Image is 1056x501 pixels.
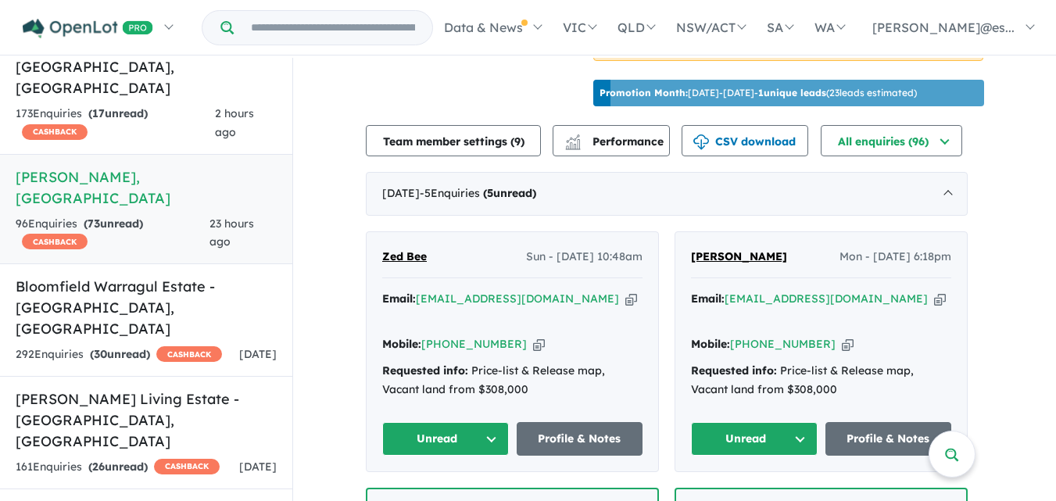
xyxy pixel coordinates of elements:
[382,249,427,263] span: Zed Bee
[237,11,429,45] input: Try estate name, suburb, builder or developer
[209,217,254,249] span: 23 hours ago
[533,336,545,352] button: Copy
[693,134,709,150] img: download icon
[691,249,787,263] span: [PERSON_NAME]
[23,19,153,38] img: Openlot PRO Logo White
[839,248,951,267] span: Mon - [DATE] 6:18pm
[239,460,277,474] span: [DATE]
[691,292,725,306] strong: Email:
[22,234,88,249] span: CASHBACK
[88,106,148,120] strong: ( unread)
[156,346,222,362] span: CASHBACK
[215,106,254,139] span: 2 hours ago
[16,105,215,142] div: 173 Enquir ies
[16,345,222,364] div: 292 Enquir ies
[600,87,688,98] b: Promotion Month:
[16,35,277,98] h5: Floriana Estate - [GEOGRAPHIC_DATA] , [GEOGRAPHIC_DATA]
[565,139,581,149] img: bar-chart.svg
[842,336,854,352] button: Copy
[92,460,105,474] span: 26
[88,217,100,231] span: 73
[483,186,536,200] strong: ( unread)
[691,248,787,267] a: [PERSON_NAME]
[382,362,643,399] div: Price-list & Release map, Vacant land from $308,000
[16,276,277,339] h5: Bloomfield Warragul Estate - [GEOGRAPHIC_DATA] , [GEOGRAPHIC_DATA]
[382,248,427,267] a: Zed Bee
[84,217,143,231] strong: ( unread)
[691,362,951,399] div: Price-list & Release map, Vacant land from $308,000
[16,215,209,252] div: 96 Enquir ies
[682,125,808,156] button: CSV download
[730,337,836,351] a: [PHONE_NUMBER]
[758,87,826,98] b: 1 unique leads
[16,458,220,477] div: 161 Enquir ies
[382,422,509,456] button: Unread
[382,292,416,306] strong: Email:
[600,86,917,100] p: [DATE] - [DATE] - ( 23 leads estimated)
[420,186,536,200] span: - 5 Enquir ies
[526,248,643,267] span: Sun - [DATE] 10:48am
[92,106,105,120] span: 17
[382,337,421,351] strong: Mobile:
[567,134,664,149] span: Performance
[90,347,150,361] strong: ( unread)
[553,125,670,156] button: Performance
[691,363,777,378] strong: Requested info:
[872,20,1015,35] span: [PERSON_NAME]@es...
[382,363,468,378] strong: Requested info:
[934,291,946,307] button: Copy
[94,347,107,361] span: 30
[517,422,643,456] a: Profile & Notes
[625,291,637,307] button: Copy
[16,166,277,209] h5: [PERSON_NAME] , [GEOGRAPHIC_DATA]
[154,459,220,474] span: CASHBACK
[421,337,527,351] a: [PHONE_NUMBER]
[366,125,541,156] button: Team member settings (9)
[821,125,962,156] button: All enquiries (96)
[366,172,968,216] div: [DATE]
[416,292,619,306] a: [EMAIL_ADDRESS][DOMAIN_NAME]
[691,337,730,351] strong: Mobile:
[22,124,88,140] span: CASHBACK
[514,134,521,149] span: 9
[16,388,277,452] h5: [PERSON_NAME] Living Estate - [GEOGRAPHIC_DATA] , [GEOGRAPHIC_DATA]
[88,460,148,474] strong: ( unread)
[566,134,580,143] img: line-chart.svg
[691,422,818,456] button: Unread
[487,186,493,200] span: 5
[239,347,277,361] span: [DATE]
[725,292,928,306] a: [EMAIL_ADDRESS][DOMAIN_NAME]
[825,422,952,456] a: Profile & Notes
